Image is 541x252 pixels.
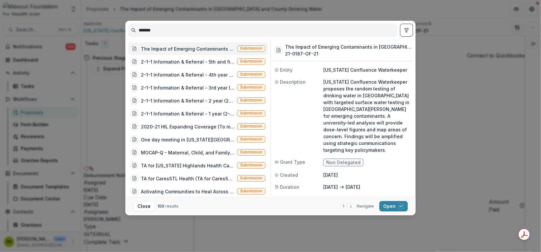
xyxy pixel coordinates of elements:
span: Non Delegated [326,160,361,165]
p: [DATE] [323,184,338,190]
span: results [165,204,178,209]
div: TA for CaresSTL Health (TA for CaresSTL Health to apply for the HRSA-21-092 funding program throu... [141,175,235,182]
p: [DATE] [323,172,412,178]
span: Submission [240,111,262,115]
span: Submission [240,98,262,102]
p: [DATE] [346,184,360,190]
span: Submission [240,85,262,90]
div: One day meeting in [US_STATE][GEOGRAPHIC_DATA] - [DATE]. Transforming the way health care is deli... [141,136,235,143]
div: Activating Communities to Heal Across [US_STATE] (Alive and Well Communities' work has expanded a... [141,188,235,195]
div: The Impact of Emerging Contaminants in [GEOGRAPHIC_DATA] and County Drinking Water ([US_STATE] Co... [141,45,235,52]
button: Open [379,201,408,211]
span: Description [280,78,306,85]
span: Submission [240,124,262,128]
div: TA for [US_STATE] Highlands Health Care (TA for [US_STATE] Highlands Health Care to apply for the... [141,162,235,169]
h3: 21-0187-OF-21 [285,50,412,57]
span: Submission [240,150,262,154]
p: [US_STATE] Confluence Waterkeeper [323,66,412,73]
p: $584,491 [323,196,412,202]
span: Created [280,172,298,178]
span: Navigate [357,203,374,209]
div: 2-1-1 Information & Referral - 3rd year (2-1-1 Information & Referral is an easy link to informat... [141,84,235,91]
span: Submission [240,72,262,77]
button: toggle filters [400,24,413,37]
p: [US_STATE] Confluence Waterkeeper proposes the random testing of drinking water in [GEOGRAPHIC_DA... [323,78,412,153]
div: 2-1-1 Information & Referral - 1 year (2-1-1 Information & Referral is an easy link to informatio... [141,110,235,117]
span: Submission [240,189,262,193]
span: Grant Type [280,159,305,165]
span: Submission [240,59,262,64]
span: Requested [280,196,305,202]
div: 2020-21 HIL Expanding Coverage (To maintain the gains in enrollment and infrastructure made by th... [141,123,235,130]
span: Submission [240,46,262,51]
button: Close [133,201,155,211]
span: Entity [280,66,293,73]
h3: The Impact of Emerging Contaminants in [GEOGRAPHIC_DATA] and County Drinking Water [285,43,412,50]
div: 2-1-1 Information & Referral - 4th year (2-1-1 Information & Referral is an easy link to informat... [141,71,235,78]
span: Duration [280,184,299,190]
div: 2-1-1 Information & Referral - 5th and final year (2-1-1 Information & Referral is an easy link t... [141,58,235,65]
span: Submission [240,137,262,141]
span: Submission [240,176,262,180]
span: Submission [240,163,262,167]
div: 2-1-1 Information & Referral - 2 year (2-1-1 Information & Referral is an easy link to informatio... [141,97,235,104]
span: 100 [157,204,164,209]
div: MOCAP-Q - Maternal, Child, and Family Health Coalition (MCFHC) - HRSA-14-113 due [DATE]. Due date... [141,149,235,156]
